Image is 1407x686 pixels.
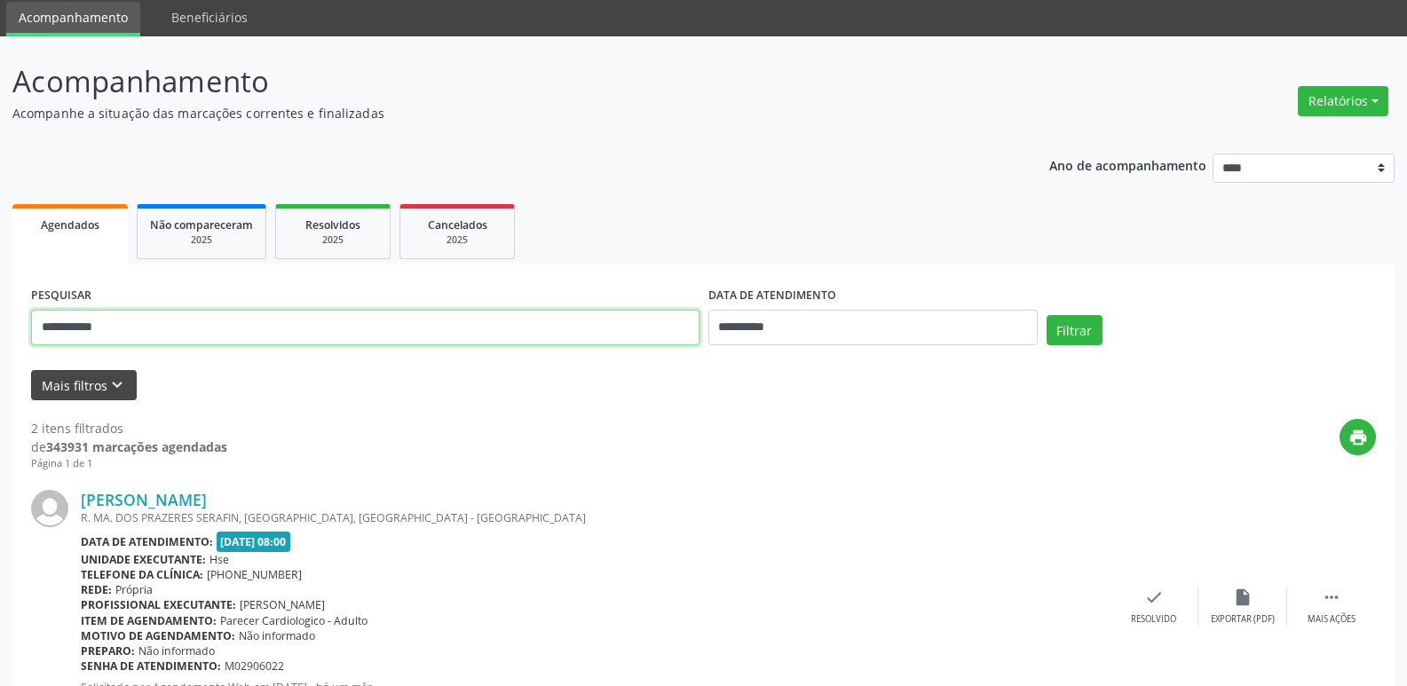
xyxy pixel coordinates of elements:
[240,597,325,612] span: [PERSON_NAME]
[1348,428,1368,447] i: print
[81,510,1110,525] div: R. MA. DOS PRAZERES SERAFIN, [GEOGRAPHIC_DATA], [GEOGRAPHIC_DATA] - [GEOGRAPHIC_DATA]
[12,59,980,104] p: Acompanhamento
[81,613,217,628] b: Item de agendamento:
[31,438,227,456] div: de
[1298,86,1388,116] button: Relatórios
[31,456,227,471] div: Página 1 de 1
[81,643,135,658] b: Preparo:
[81,534,213,549] b: Data de atendimento:
[1211,613,1275,626] div: Exportar (PDF)
[81,552,206,567] b: Unidade executante:
[207,567,302,582] span: [PHONE_NUMBER]
[1131,613,1176,626] div: Resolvido
[41,217,99,233] span: Agendados
[1340,419,1376,455] button: print
[289,233,377,247] div: 2025
[1049,154,1206,176] p: Ano de acompanhamento
[81,628,235,643] b: Motivo de agendamento:
[31,490,68,527] img: img
[150,233,253,247] div: 2025
[220,613,368,628] span: Parecer Cardiologico - Adulto
[12,104,980,122] p: Acompanhe a situação das marcações correntes e finalizadas
[115,582,153,597] span: Própria
[225,658,284,674] span: M02906022
[81,597,236,612] b: Profissional executante:
[428,217,487,233] span: Cancelados
[1233,587,1253,607] i: insert_drive_file
[1308,613,1356,626] div: Mais ações
[708,282,836,310] label: DATA DE ATENDIMENTO
[81,567,203,582] b: Telefone da clínica:
[107,375,127,395] i: keyboard_arrow_down
[138,643,215,658] span: Não informado
[305,217,360,233] span: Resolvidos
[46,438,227,455] strong: 343931 marcações agendadas
[81,490,207,509] a: [PERSON_NAME]
[239,628,315,643] span: Não informado
[209,552,229,567] span: Hse
[81,582,112,597] b: Rede:
[150,217,253,233] span: Não compareceram
[31,370,137,401] button: Mais filtroskeyboard_arrow_down
[1047,315,1103,345] button: Filtrar
[159,2,260,33] a: Beneficiários
[6,2,140,36] a: Acompanhamento
[413,233,502,247] div: 2025
[1144,587,1164,607] i: check
[31,282,91,310] label: PESQUISAR
[217,532,291,552] span: [DATE] 08:00
[31,419,227,438] div: 2 itens filtrados
[1322,587,1341,607] i: 
[81,658,221,674] b: Senha de atendimento:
